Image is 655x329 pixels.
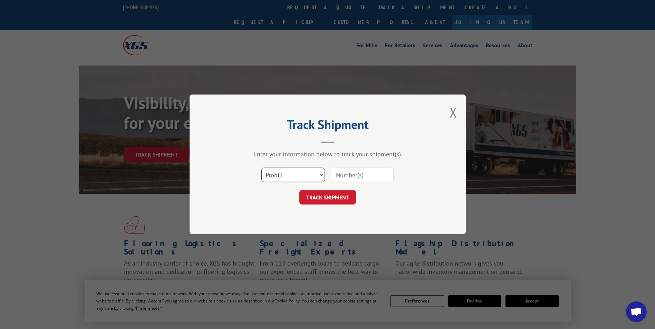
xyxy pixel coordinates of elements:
button: Close modal [450,103,457,121]
div: Open chat [626,301,647,322]
h2: Track Shipment [224,120,431,133]
button: TRACK SHIPMENT [299,190,356,205]
input: Number(s) [330,168,394,182]
div: Enter your information below to track your shipment(s). [224,150,431,158]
